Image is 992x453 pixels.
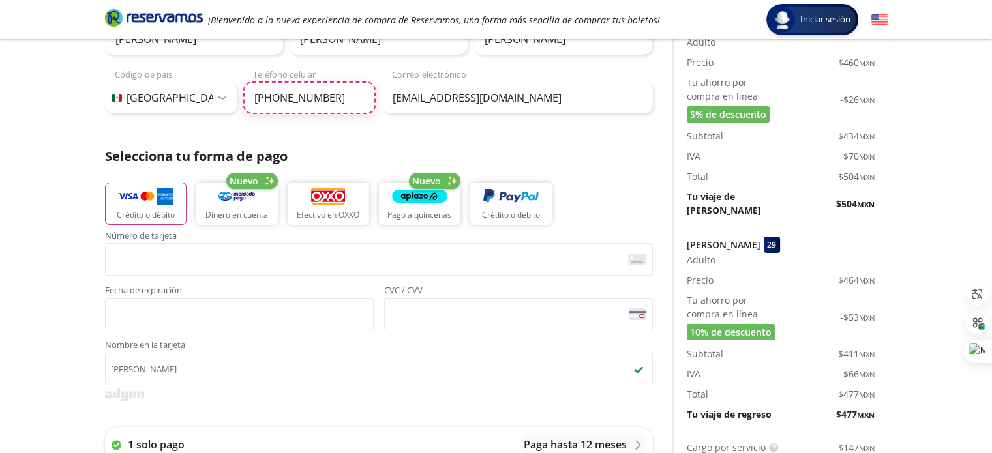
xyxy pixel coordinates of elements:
[105,388,144,401] img: svg+xml;base64,PD94bWwgdmVyc2lvbj0iMS4wIiBlbmNvZGluZz0iVVRGLTgiPz4KPHN2ZyB3aWR0aD0iMzk2cHgiIGhlaW...
[205,209,268,221] p: Dinero en cuenta
[105,231,653,243] span: Número de tarjeta
[795,13,856,26] span: Iniciar sesión
[297,209,359,221] p: Efectivo en OXXO
[687,149,700,163] p: IVA
[687,273,714,287] p: Precio
[843,367,875,381] span: $ 66
[687,347,723,360] p: Subtotal
[838,169,875,183] span: $ 504
[687,190,781,217] p: Tu viaje de [PERSON_NAME]
[230,174,258,188] span: Nuevo
[412,174,441,188] span: Nuevo
[843,149,875,163] span: $ 70
[764,237,780,253] div: 29
[840,310,875,324] span: -$ 53
[687,293,781,321] p: Tu ahorro por compra en línea
[859,58,875,68] small: MXN
[105,8,203,27] i: Brand Logo
[105,286,374,298] span: Fecha de expiración
[105,8,203,31] a: Brand Logo
[859,313,875,323] small: MXN
[857,199,875,209] small: MXN
[840,93,875,106] span: -$ 26
[690,325,772,339] span: 10% de descuento
[384,286,653,298] span: CVC / CVV
[105,353,653,385] input: Nombre en la tarjetacheckmark
[859,132,875,141] small: MXN
[105,147,653,166] p: Selecciona tu forma de pago
[687,367,700,381] p: IVA
[208,14,660,26] em: ¡Bienvenido a la nueva experiencia de compra de Reservamos, una forma más sencilla de comprar tus...
[859,349,875,359] small: MXN
[859,370,875,379] small: MXN
[836,407,875,421] span: $ 477
[482,209,540,221] p: Crédito o débito
[288,183,369,225] button: Efectivo en OXXO
[857,410,875,420] small: MXN
[687,169,708,183] p: Total
[859,276,875,285] small: MXN
[859,95,875,105] small: MXN
[111,247,647,272] iframe: Iframe del número de tarjeta asegurada
[859,443,875,453] small: MXN
[112,94,122,102] img: MX
[290,23,468,55] input: Apellido Paterno
[687,253,715,267] span: Adulto
[128,437,185,452] p: 1 solo pago
[859,172,875,182] small: MXN
[871,12,888,28] button: English
[838,347,875,360] span: $ 411
[196,183,278,225] button: Dinero en cuenta
[105,183,187,225] button: Crédito o débito
[387,209,451,221] p: Pago a quincenas
[111,302,368,327] iframe: Iframe de la fecha de caducidad de la tarjeta asegurada
[687,55,714,69] p: Precio
[687,35,715,49] span: Adulto
[117,209,175,221] p: Crédito o débito
[687,76,781,103] p: Tu ahorro por compra en línea
[859,390,875,400] small: MXN
[390,302,647,327] iframe: Iframe del código de seguridad de la tarjeta asegurada
[687,238,760,252] p: [PERSON_NAME]
[470,183,552,225] button: Crédito o débito
[243,81,376,114] input: Teléfono celular
[690,108,766,121] span: 5% de descuento
[838,273,875,287] span: $ 464
[687,387,708,401] p: Total
[859,152,875,162] small: MXN
[105,341,653,353] span: Nombre en la tarjeta
[105,23,283,55] input: Nombre (s)
[687,407,772,421] p: Tu viaje de regreso
[687,129,723,143] p: Subtotal
[838,55,875,69] span: $ 460
[524,437,627,452] p: Paga hasta 12 meses
[838,129,875,143] span: $ 434
[836,197,875,211] span: $ 504
[838,387,875,401] span: $ 477
[474,23,652,55] input: Apellido Materno (opcional)
[628,254,646,265] img: card
[382,81,653,114] input: Correo electrónico
[633,364,644,374] img: checkmark
[379,183,460,225] button: Pago a quincenas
